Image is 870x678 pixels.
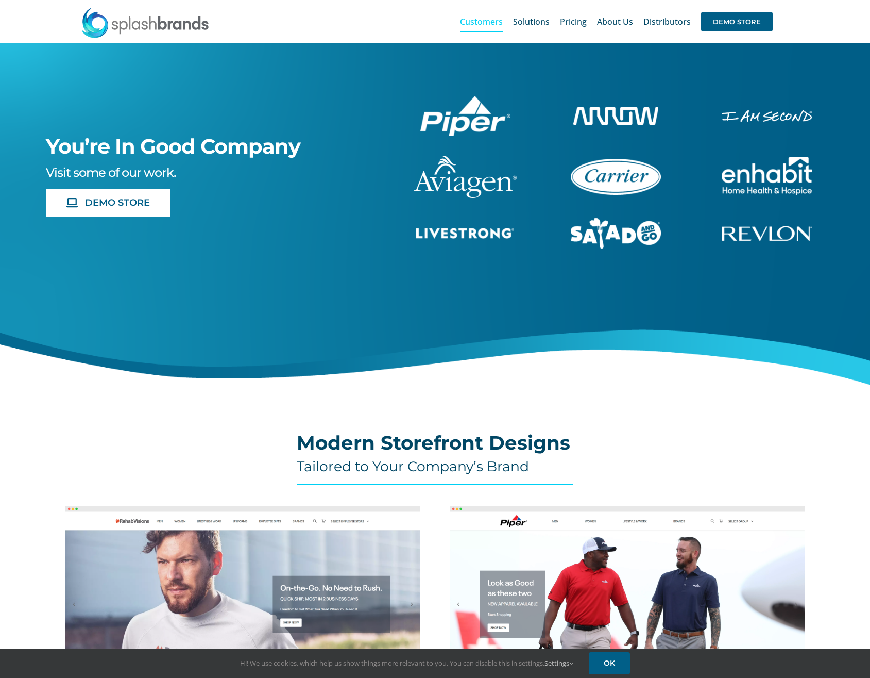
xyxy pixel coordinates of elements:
img: I Am Second Store [722,110,812,122]
img: Revlon [722,226,812,241]
h2: Modern Storefront Designs [297,433,574,453]
span: Hi! We use cookies, which help us show things more relevant to you. You can disable this in setti... [240,658,573,668]
span: Distributors [643,18,691,26]
img: Arrow Store [573,107,658,125]
a: Pricing [560,5,587,38]
a: DEMO STORE [701,5,773,38]
a: livestrong-5E-website [416,226,514,238]
img: aviagen-1C [414,156,517,198]
span: Pricing [560,18,587,26]
a: revlon-flat-white [722,225,812,236]
a: DEMO STORE [46,189,170,217]
a: arrow-white [573,105,658,117]
img: Enhabit Gear Store [722,157,812,195]
a: sng-1C [571,217,661,228]
img: Carrier Brand Store [571,159,661,195]
a: enhabit-stacked-white [722,108,812,120]
span: You’re In Good Company [46,134,300,159]
img: Livestrong Store [416,228,514,239]
a: enhabit-stacked-white [722,156,812,167]
span: About Us [597,18,633,26]
span: Solutions [513,18,550,26]
nav: Main Menu [460,5,773,38]
span: Visit some of our work. [46,165,176,180]
span: DEMO STORE [701,12,773,31]
img: SplashBrands.com Logo [81,7,210,38]
a: Customers [460,5,503,38]
img: Salad And Go Store [571,218,661,249]
a: Distributors [643,5,691,38]
a: Settings [544,658,573,668]
img: Piper Pilot Ship [420,96,510,136]
a: OK [589,652,630,674]
span: DEMO STORE [85,197,150,208]
h4: Tailored to Your Company’s Brand [297,458,574,475]
a: piper-White [420,94,510,106]
span: Customers [460,18,503,26]
a: carrier-1B [571,157,661,169]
